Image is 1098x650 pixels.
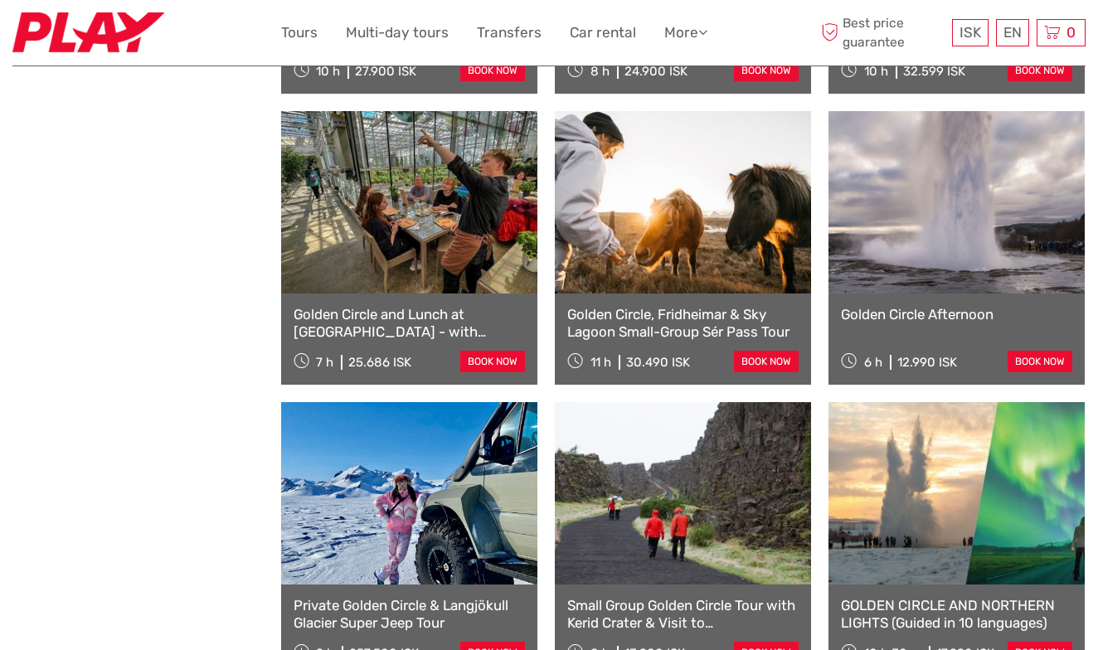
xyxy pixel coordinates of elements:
span: 8 h [590,64,610,79]
span: 6 h [864,355,882,370]
a: More [664,21,707,45]
a: book now [734,60,799,81]
a: Car rental [570,21,636,45]
a: book now [460,351,525,372]
div: 24.900 ISK [624,64,687,79]
a: book now [734,351,799,372]
span: Best price guarantee [818,14,949,51]
div: 32.599 ISK [903,64,965,79]
a: book now [1008,60,1072,81]
a: GOLDEN CIRCLE AND NORTHERN LIGHTS (Guided in 10 languages) [841,597,1072,631]
span: 7 h [316,355,333,370]
div: 27.900 ISK [355,64,416,79]
div: 12.990 ISK [897,355,957,370]
span: ISK [960,24,981,41]
a: Transfers [477,21,542,45]
a: Private Golden Circle & Langjökull Glacier Super Jeep Tour [294,597,525,631]
a: book now [1008,351,1072,372]
a: Multi-day tours [346,21,449,45]
span: 11 h [590,355,611,370]
button: Open LiveChat chat widget [191,26,211,46]
a: Golden Circle and Lunch at [GEOGRAPHIC_DATA] - with photos [294,306,525,340]
a: book now [460,60,525,81]
div: EN [996,19,1029,46]
a: Small Group Golden Circle Tour with Kerid Crater & Visit to [GEOGRAPHIC_DATA] [567,597,799,631]
span: 0 [1064,24,1078,41]
a: Golden Circle Afternoon [841,306,1072,323]
img: Fly Play [12,12,164,53]
span: 10 h [864,64,888,79]
a: Tours [281,21,318,45]
div: 30.490 ISK [626,355,690,370]
span: 10 h [316,64,340,79]
a: Golden Circle, Fridheimar & Sky Lagoon Small-Group Sér Pass Tour [567,306,799,340]
div: 25.686 ISK [348,355,411,370]
p: We're away right now. Please check back later! [23,29,187,42]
